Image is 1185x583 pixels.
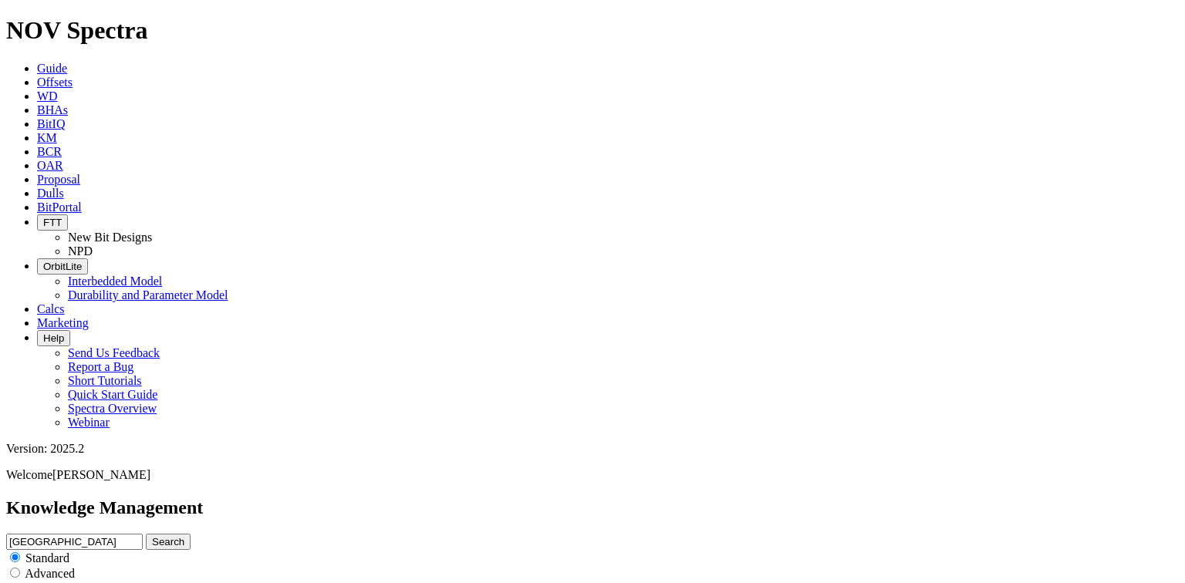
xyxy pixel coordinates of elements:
[68,416,110,429] a: Webinar
[68,388,157,401] a: Quick Start Guide
[52,468,150,481] span: [PERSON_NAME]
[68,402,157,415] a: Spectra Overview
[68,288,228,302] a: Durability and Parameter Model
[37,187,64,200] a: Dulls
[37,159,63,172] a: OAR
[68,244,93,258] a: NPD
[37,214,68,231] button: FTT
[37,131,57,144] a: KM
[43,332,64,344] span: Help
[68,346,160,359] a: Send Us Feedback
[37,201,82,214] a: BitPortal
[6,442,1179,456] div: Version: 2025.2
[6,497,1179,518] h2: Knowledge Management
[37,89,58,103] a: WD
[68,231,152,244] a: New Bit Designs
[43,261,82,272] span: OrbitLite
[68,374,142,387] a: Short Tutorials
[37,62,67,75] a: Guide
[6,468,1179,482] p: Welcome
[37,103,68,116] a: BHAs
[37,258,88,275] button: OrbitLite
[37,330,70,346] button: Help
[25,567,75,580] span: Advanced
[6,16,1179,45] h1: NOV Spectra
[37,302,65,315] a: Calcs
[37,76,73,89] a: Offsets
[37,145,62,158] a: BCR
[6,534,143,550] input: e.g. Smoothsteer Record
[43,217,62,228] span: FTT
[25,551,69,564] span: Standard
[37,316,89,329] a: Marketing
[68,360,133,373] a: Report a Bug
[37,117,65,130] a: BitIQ
[37,173,80,186] a: Proposal
[146,534,191,550] button: Search
[68,275,162,288] a: Interbedded Model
